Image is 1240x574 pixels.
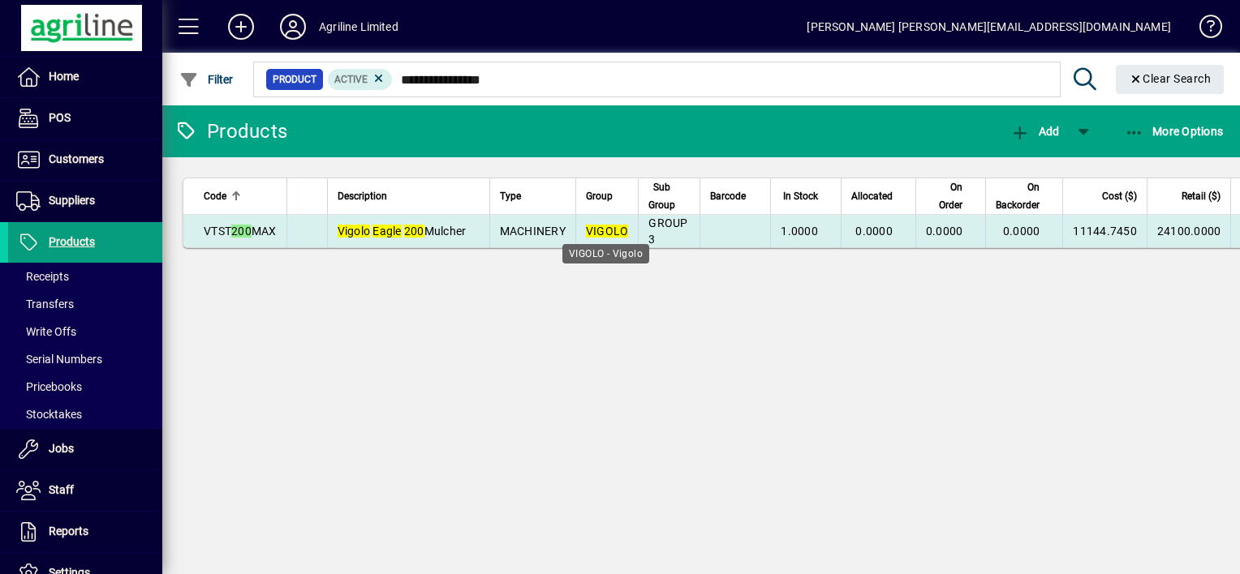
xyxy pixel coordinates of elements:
[781,187,833,205] div: In Stock
[1187,3,1220,56] a: Knowledge Base
[49,152,104,165] span: Customers
[586,225,629,238] em: VIGOLO
[8,98,162,139] a: POS
[1003,225,1040,238] span: 0.0000
[8,263,162,290] a: Receipts
[996,178,1040,214] span: On Backorder
[8,470,162,511] a: Staff
[16,353,102,366] span: Serial Numbers
[8,429,162,469] a: Jobs
[334,74,368,85] span: Active
[404,225,424,238] em: 200
[926,178,978,214] div: On Order
[338,225,467,238] span: Mulcher
[49,70,79,83] span: Home
[49,111,71,124] span: POS
[8,512,162,552] a: Reports
[175,65,238,94] button: Filter
[49,442,74,455] span: Jobs
[273,71,316,88] span: Product
[16,298,74,311] span: Transfers
[648,178,690,214] div: Sub Group
[710,187,760,205] div: Barcode
[174,118,287,144] div: Products
[851,187,893,205] span: Allocated
[1182,187,1221,205] span: Retail ($)
[1102,187,1137,205] span: Cost ($)
[1006,117,1063,146] button: Add
[855,225,893,238] span: 0.0000
[49,235,95,248] span: Products
[1129,72,1212,85] span: Clear Search
[49,194,95,207] span: Suppliers
[204,225,277,238] span: VTST MAX
[781,225,818,238] span: 1.0000
[319,14,398,40] div: Agriline Limited
[807,14,1171,40] div: [PERSON_NAME] [PERSON_NAME][EMAIL_ADDRESS][DOMAIN_NAME]
[8,57,162,97] a: Home
[338,225,371,238] em: Vigolo
[500,187,521,205] span: Type
[49,483,74,496] span: Staff
[8,181,162,221] a: Suppliers
[1062,215,1147,247] td: 11144.7450
[8,373,162,401] a: Pricebooks
[586,187,629,205] div: Group
[8,345,162,373] a: Serial Numbers
[215,12,267,41] button: Add
[338,187,480,205] div: Description
[204,187,226,205] span: Code
[851,187,907,205] div: Allocated
[338,187,387,205] span: Description
[372,225,401,238] em: Eagle
[179,73,234,86] span: Filter
[500,225,566,238] span: MACHINERY
[16,270,69,283] span: Receipts
[648,216,687,246] span: GROUP 3
[328,69,393,90] mat-chip: Activation Status: Active
[16,380,82,393] span: Pricebooks
[1116,65,1225,94] button: Clear
[926,178,963,214] span: On Order
[996,178,1054,214] div: On Backorder
[49,525,88,538] span: Reports
[562,244,649,263] div: VIGOLO - Vigolo
[8,290,162,318] a: Transfers
[710,187,746,205] span: Barcode
[8,318,162,345] a: Write Offs
[1125,125,1224,138] span: More Options
[8,139,162,180] a: Customers
[267,12,319,41] button: Profile
[1121,117,1228,146] button: More Options
[1010,125,1059,138] span: Add
[1147,215,1231,247] td: 24100.0000
[8,401,162,428] a: Stocktakes
[500,187,566,205] div: Type
[586,187,613,205] span: Group
[16,408,82,421] span: Stocktakes
[783,187,818,205] span: In Stock
[231,225,252,238] em: 200
[204,187,277,205] div: Code
[16,325,76,338] span: Write Offs
[648,178,675,214] span: Sub Group
[926,225,963,238] span: 0.0000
